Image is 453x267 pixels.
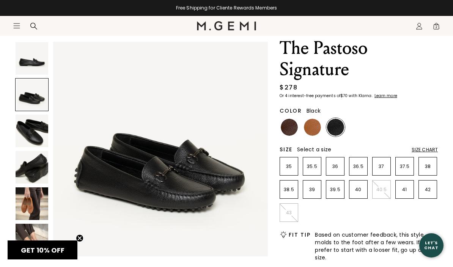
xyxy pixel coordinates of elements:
[327,119,344,136] img: Black
[16,115,48,147] img: The Pastoso Signature
[280,163,298,170] p: 35
[315,231,438,261] span: Based on customer feedback, this style molds to the foot after a few wears. If you prefer to star...
[419,163,437,170] p: 38
[197,21,256,30] img: M.Gemi
[303,163,321,170] p: 35.5
[280,83,297,92] div: $278
[280,38,438,80] h1: The Pastoso Signature
[303,187,321,193] p: 39
[349,93,373,99] klarna-placement-style-body: with Klarna
[419,240,444,250] div: Let's Chat
[76,234,83,242] button: Close teaser
[374,93,397,99] klarna-placement-style-cta: Learn more
[16,224,48,256] img: The Pastoso Signature
[53,42,268,256] img: The Pastoso Signature
[13,22,20,30] button: Open site menu
[280,108,302,114] h2: Color
[289,232,310,238] h2: Fit Tip
[21,245,64,255] span: GET 10% OFF
[16,151,48,184] img: The Pastoso Signature
[373,163,390,170] p: 37
[396,163,414,170] p: 37.5
[326,187,344,193] p: 39.5
[280,146,293,152] h2: Size
[340,93,348,99] klarna-placement-style-amount: $70
[396,187,414,193] p: 41
[8,240,77,259] div: GET 10% OFFClose teaser
[304,119,321,136] img: Tan
[280,187,298,193] p: 38.5
[419,187,437,193] p: 42
[412,147,438,153] div: Size Chart
[433,24,440,31] span: 2
[16,42,48,75] img: The Pastoso Signature
[16,187,48,220] img: The Pastoso Signature
[307,107,321,115] span: Black
[280,93,340,99] klarna-placement-style-body: Or 4 interest-free payments of
[349,187,367,193] p: 40
[349,163,367,170] p: 36.5
[280,210,298,216] p: 43
[373,187,390,193] p: 40.5
[326,163,344,170] p: 36
[297,146,331,153] span: Select a size
[374,94,397,98] a: Learn more
[281,119,298,136] img: Chocolate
